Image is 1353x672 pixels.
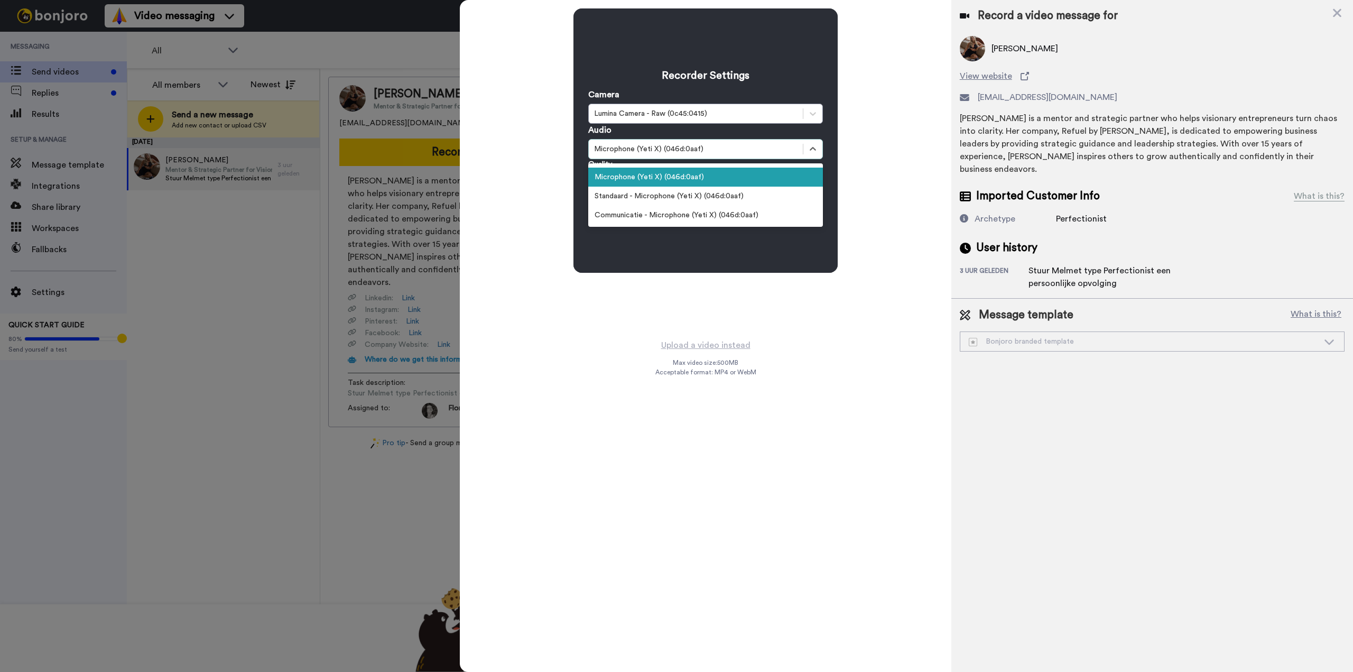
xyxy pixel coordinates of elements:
div: Standaard - Microphone (Yeti X) (046d:0aaf) [588,187,823,206]
div: Stuur Melmet type Perfectionist een persoonlijke opvolging [1028,264,1198,290]
div: What is this? [1294,190,1345,202]
div: Communicatie - Microphone (Yeti X) (046d:0aaf) [588,206,823,225]
div: Microphone (Yeti X) (046d:0aaf) [588,168,823,187]
span: [EMAIL_ADDRESS][DOMAIN_NAME] [978,91,1117,104]
span: Message template [979,307,1073,323]
a: View website [960,70,1345,82]
div: Bonjoro branded template [969,336,1319,347]
label: Audio [588,124,611,136]
label: Quality [588,159,612,170]
button: What is this? [1287,307,1345,323]
div: 3 uur geleden [960,266,1028,290]
label: Camera [588,88,619,101]
button: Upload a video instead [658,338,754,352]
h3: Recorder Settings [588,68,823,83]
span: Imported Customer Info [976,188,1100,204]
div: [PERSON_NAME] is a mentor and strategic partner who helps visionary entrepreneurs turn chaos into... [960,112,1345,176]
span: User history [976,240,1037,256]
div: Microphone (Yeti X) (046d:0aaf) [594,144,798,154]
div: Archetype [975,213,1015,225]
img: demo-template.svg [969,338,977,346]
span: Max video size: 500 MB [673,358,738,367]
div: Lumina Camera - Raw (0c45:0415) [594,108,798,119]
span: View website [960,70,1012,82]
span: Perfectionist [1056,215,1107,223]
span: Acceptable format: MP4 or WebM [655,368,756,376]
